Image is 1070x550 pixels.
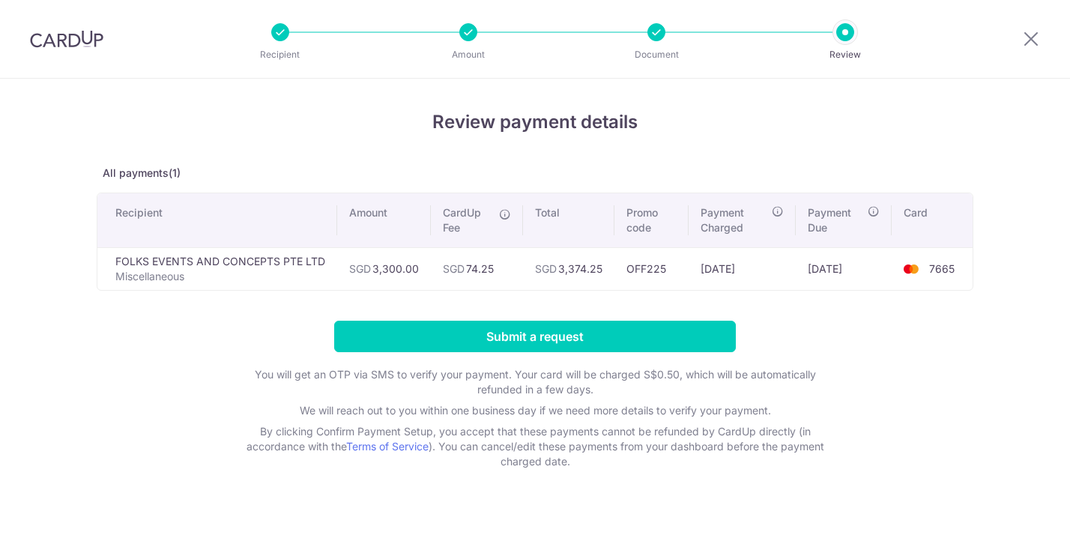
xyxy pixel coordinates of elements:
td: [DATE] [689,247,797,290]
img: <span class="translation_missing" title="translation missing: en.account_steps.new_confirm_form.b... [896,260,926,278]
td: 74.25 [431,247,523,290]
td: 3,374.25 [523,247,614,290]
th: Recipient [97,193,337,247]
td: 3,300.00 [337,247,431,290]
p: Document [601,47,712,62]
h4: Review payment details [97,109,973,136]
p: Review [790,47,901,62]
input: Submit a request [334,321,736,352]
p: Amount [413,47,524,62]
span: CardUp Fee [443,205,492,235]
th: Total [523,193,614,247]
th: Amount [337,193,431,247]
span: SGD [443,262,465,275]
td: [DATE] [796,247,892,290]
span: SGD [535,262,557,275]
p: We will reach out to you within one business day if we need more details to verify your payment. [235,403,835,418]
img: CardUp [30,30,103,48]
span: 7665 [929,262,955,275]
th: Card [892,193,973,247]
a: Terms of Service [346,440,429,453]
p: Miscellaneous [115,269,325,284]
span: Payment Due [808,205,863,235]
th: Promo code [614,193,689,247]
iframe: Opens a widget where you can find more information [973,505,1055,543]
span: SGD [349,262,371,275]
span: Payment Charged [701,205,768,235]
p: You will get an OTP via SMS to verify your payment. Your card will be charged S$0.50, which will ... [235,367,835,397]
p: Recipient [225,47,336,62]
p: All payments(1) [97,166,973,181]
td: OFF225 [614,247,689,290]
p: By clicking Confirm Payment Setup, you accept that these payments cannot be refunded by CardUp di... [235,424,835,469]
td: FOLKS EVENTS AND CONCEPTS PTE LTD [97,247,337,290]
